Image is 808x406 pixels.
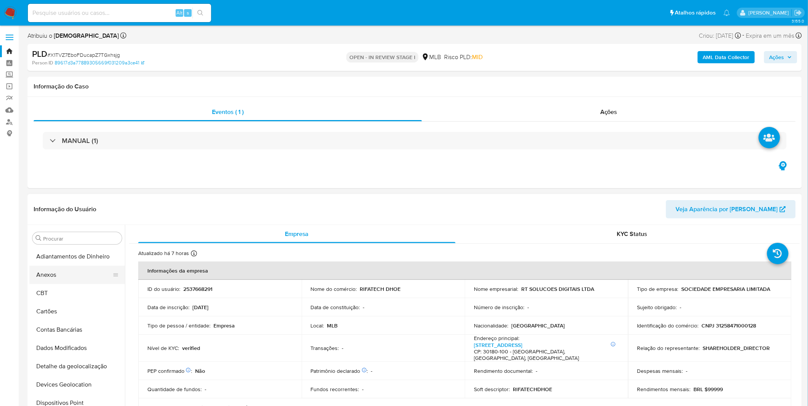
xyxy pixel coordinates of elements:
[192,8,208,18] button: search-icon
[748,9,792,16] p: igor.silva@mercadolivre.com
[29,302,125,321] button: Cartões
[29,339,125,357] button: Dados Modificados
[182,345,200,351] p: verified
[637,386,691,393] p: Rendimentos mensais :
[666,200,796,218] button: Veja Aparência por [PERSON_NAME]
[192,304,208,311] p: [DATE]
[47,51,120,59] span: # X1TVZ7EboFDucapZ7TGxhsjg
[698,51,755,63] button: AML Data Collector
[637,322,699,329] p: Identificação do comércio :
[474,304,524,311] p: Número de inscrição :
[138,262,792,280] th: Informações da empresa
[444,53,483,61] span: Risco PLD:
[637,345,700,351] p: Relação do representante :
[147,367,192,374] p: PEP confirmado :
[724,10,730,16] a: Notificações
[183,286,212,292] p: 2537668291
[637,367,683,374] p: Despesas mensais :
[702,322,756,329] p: CNPJ 31258471000128
[746,32,795,40] span: Expira em um mês
[511,322,565,329] p: [GEOGRAPHIC_DATA]
[637,304,677,311] p: Sujeito obrigado :
[769,51,784,63] span: Ações
[472,53,483,61] span: MID
[363,304,365,311] p: -
[147,345,179,351] p: Nível de KYC :
[617,229,648,238] span: KYC Status
[147,286,180,292] p: ID do usuário :
[29,266,119,284] button: Anexos
[213,322,235,329] p: Empresa
[474,322,508,329] p: Nacionalidade :
[176,9,183,16] span: Alt
[29,247,125,266] button: Adiantamentos de Dinheiro
[686,367,688,374] p: -
[682,286,771,292] p: SOCIEDADE EMPRESARIA LIMITADA
[52,31,119,40] b: [DEMOGRAPHIC_DATA]
[28,8,211,18] input: Pesquise usuários ou casos...
[55,59,144,66] a: 89617d3a77889305669f031209a3ce41
[676,200,778,218] span: Veja Aparência por [PERSON_NAME]
[147,304,189,311] p: Data de inscrição :
[600,108,617,116] span: Ações
[527,304,529,311] p: -
[743,30,745,41] span: -
[474,386,510,393] p: Soft descriptor :
[794,9,802,17] a: Sair
[675,9,716,17] span: Atalhos rápidos
[36,235,42,241] button: Procurar
[764,51,797,63] button: Ações
[346,52,419,63] p: OPEN - IN REVIEW STAGE I
[147,386,202,393] p: Quantidade de fundos :
[147,322,210,329] p: Tipo de pessoa / entidade :
[699,30,741,41] div: Criou: [DATE]
[521,286,594,292] p: RT SOLUCOES DIGITAIS LTDA
[680,304,682,311] p: -
[360,286,401,292] p: RIFATECH DHOE
[212,108,244,116] span: Eventos ( 1 )
[311,345,339,351] p: Transações :
[29,357,125,376] button: Detalhe da geolocalização
[29,284,125,302] button: CBT
[29,321,125,339] button: Contas Bancárias
[187,9,189,16] span: s
[195,367,205,374] p: Não
[34,83,796,90] h1: Informação do Caso
[62,136,98,145] h3: MANUAL (1)
[474,348,616,362] h4: CP: 30180-100 - [GEOGRAPHIC_DATA], [GEOGRAPHIC_DATA], [GEOGRAPHIC_DATA]
[43,132,787,149] div: MANUAL (1)
[474,367,533,374] p: Rendimento documental :
[422,53,441,61] div: MLB
[311,367,368,374] p: Patrimônio declarado :
[342,345,344,351] p: -
[371,367,373,374] p: -
[327,322,338,329] p: MLB
[703,51,750,63] b: AML Data Collector
[311,322,324,329] p: Local :
[32,59,53,66] b: Person ID
[474,286,518,292] p: Nome empresarial :
[703,345,770,351] p: SHAREHOLDER_DIRECTOR
[637,286,679,292] p: Tipo de empresa :
[311,304,360,311] p: Data de constituição :
[513,386,552,393] p: RIFATECHDHOE
[34,205,96,213] h1: Informação do Usuário
[29,376,125,394] button: Devices Geolocation
[27,32,119,40] span: Atribuiu o
[362,386,364,393] p: -
[311,386,359,393] p: Fundos recorrentes :
[474,341,522,349] a: [STREET_ADDRESS]
[536,367,537,374] p: -
[43,235,119,242] input: Procurar
[205,386,206,393] p: -
[32,48,47,60] b: PLD
[311,286,357,292] p: Nome do comércio :
[474,335,519,342] p: Endereço principal :
[138,250,189,257] p: Atualizado há 7 horas
[285,229,309,238] span: Empresa
[694,386,723,393] p: BRL $99999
